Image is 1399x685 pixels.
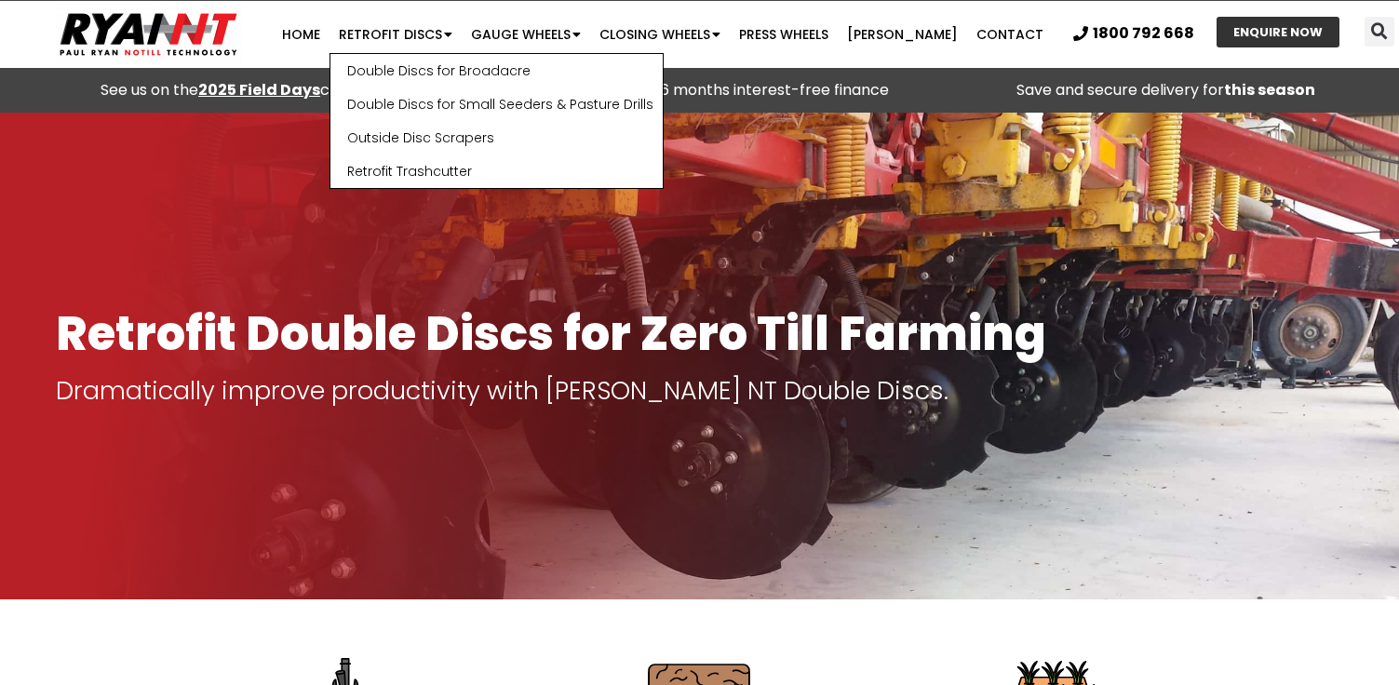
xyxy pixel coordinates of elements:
[271,16,1055,53] nav: Menu
[1073,26,1194,41] a: 1800 792 668
[730,16,838,53] a: Press Wheels
[330,53,664,189] ul: Retrofit Discs
[462,16,590,53] a: Gauge Wheels
[1093,26,1194,41] span: 1800 792 668
[56,6,242,63] img: Ryan NT logo
[476,77,923,103] p: Buy Now Pay Later – 6 months interest-free finance
[9,77,457,103] div: See us on the circuit
[273,16,330,53] a: Home
[330,154,663,188] a: Retrofit Trashcutter
[1233,26,1323,38] span: ENQUIRE NOW
[1224,79,1315,101] strong: this season
[590,16,730,53] a: Closing Wheels
[942,77,1390,103] p: Save and secure delivery for
[330,87,663,121] a: Double Discs for Small Seeders & Pasture Drills
[967,16,1053,53] a: Contact
[198,79,320,101] a: 2025 Field Days
[1365,17,1394,47] div: Search
[330,16,462,53] a: Retrofit Discs
[838,16,967,53] a: [PERSON_NAME]
[56,378,1343,404] p: Dramatically improve productivity with [PERSON_NAME] NT Double Discs.
[330,54,663,87] a: Double Discs for Broadacre
[1217,17,1339,47] a: ENQUIRE NOW
[56,308,1343,359] h1: Retrofit Double Discs for Zero Till Farming
[330,121,663,154] a: Outside Disc Scrapers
